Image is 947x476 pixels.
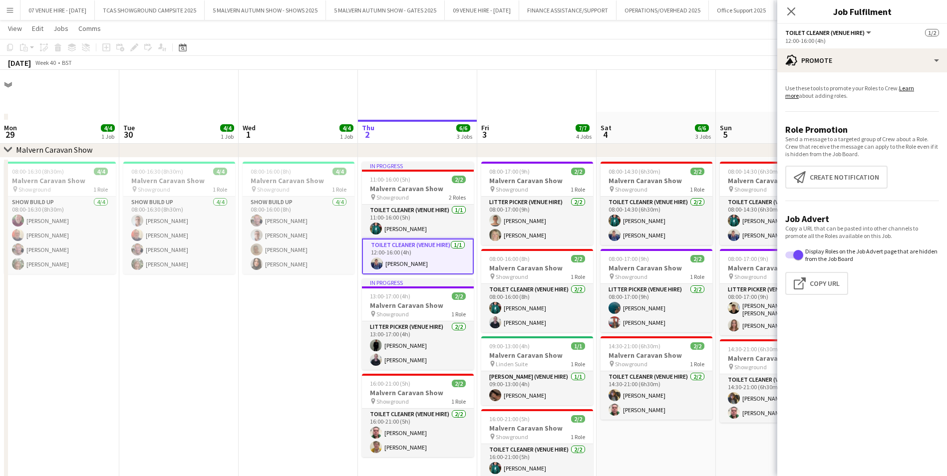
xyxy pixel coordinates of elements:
span: 6/6 [456,124,470,132]
span: 4 [599,129,612,140]
span: 2 [360,129,374,140]
span: Showground [615,186,647,193]
div: 1 Job [221,133,234,140]
span: Thu [362,123,374,132]
span: Comms [78,24,101,33]
button: Toilet Cleaner (Venue Hire) [785,29,873,36]
span: Tue [123,123,135,132]
span: Showground [376,310,409,318]
span: Showground [615,360,647,368]
app-card-role: Toilet Cleaner (Venue Hire)2/214:30-21:00 (6h30m)[PERSON_NAME][PERSON_NAME] [601,371,712,420]
h3: Malvern Caravan Show [243,176,354,185]
span: 1 [241,129,256,140]
a: Edit [28,22,47,35]
div: 1 Job [340,133,353,140]
div: 4 Jobs [576,133,592,140]
span: 2/2 [452,380,466,387]
span: Showground [376,398,409,405]
app-card-role: Show Build Up4/408:00-16:00 (8h)[PERSON_NAME][PERSON_NAME][PERSON_NAME][PERSON_NAME] [243,197,354,274]
span: 1/2 [925,29,939,36]
h3: Malvern Caravan Show [362,388,474,397]
h3: Role Promotion [785,124,939,135]
app-card-role: Toilet Cleaner (Venue Hire)2/216:00-21:00 (5h)[PERSON_NAME][PERSON_NAME] [362,409,474,457]
span: Toilet Cleaner (Venue Hire) [785,29,865,36]
span: 08:00-16:30 (8h30m) [12,168,64,175]
span: 7/7 [576,124,590,132]
span: Showground [734,273,767,280]
app-card-role: Toilet Cleaner (Venue Hire)2/208:00-14:30 (6h30m)[PERSON_NAME][PERSON_NAME] [601,197,712,245]
span: Wed [243,123,256,132]
span: 2 Roles [449,194,466,201]
p: Use these tools to promote your Roles to Crew. about adding roles. [785,84,939,99]
div: 1 Job [101,133,114,140]
div: 08:00-17:00 (9h)2/2Malvern Caravan Show Showground1 RoleLitter Picker (Venue Hire)2/208:00-17:00 ... [481,162,593,245]
span: 2/2 [571,255,585,262]
label: Display Roles on the Job Advert page that are hidden from the Job Board [803,247,939,262]
p: Send a message to a targeted group of Crew about a Role. Crew that receive the message can apply ... [785,135,939,158]
h3: Malvern Caravan Show [720,176,832,185]
div: In progress13:00-17:00 (4h)2/2Malvern Caravan Show Showground1 RoleLitter Picker (Venue Hire)2/21... [362,278,474,370]
button: 4 ROYAL THREE COUNTIES SHOW - GATES 2025 [774,0,907,20]
div: 12:00-16:00 (4h) [785,37,939,44]
h3: Malvern Caravan Show [362,301,474,310]
app-job-card: 08:00-16:30 (8h30m)4/4Malvern Caravan Show Showground1 RoleShow Build Up4/408:00-16:30 (8h30m)[PE... [123,162,235,274]
span: 08:00-17:00 (9h) [609,255,649,262]
span: 2/2 [690,168,704,175]
span: 09:00-13:00 (4h) [489,342,530,350]
h3: Malvern Caravan Show [601,263,712,272]
span: Showground [496,433,528,441]
app-card-role: Toilet Cleaner (Venue Hire)2/208:00-14:30 (6h30m)[PERSON_NAME][PERSON_NAME] [720,197,832,245]
a: Jobs [49,22,72,35]
h3: Job Advert [785,213,939,225]
button: OPERATIONS/OVERHEAD 2025 [617,0,709,20]
span: 08:00-14:30 (6h30m) [728,168,780,175]
span: 1 Role [690,360,704,368]
app-card-role: Toilet Cleaner (Venue Hire)1/112:00-16:00 (4h)[PERSON_NAME] [362,238,474,274]
h3: Malvern Caravan Show [720,263,832,272]
h3: Malvern Caravan Show [720,354,832,363]
span: 3 [480,129,489,140]
span: 08:00-14:30 (6h30m) [609,168,660,175]
button: 09 VENUE HIRE - [DATE] [445,0,519,20]
button: FINANCE ASSISTANCE/SUPPORT [519,0,617,20]
app-job-card: 14:30-21:00 (6h30m)2/2Malvern Caravan Show Showground1 RoleToilet Cleaner (Venue Hire)2/214:30-21... [601,336,712,420]
app-job-card: 14:30-21:00 (6h30m)2/2Malvern Caravan Show Showground1 RoleToilet Cleaner (Venue Hire)2/214:30-21... [720,339,832,423]
span: 14:30-21:00 (6h30m) [609,342,660,350]
span: 1 Role [571,273,585,280]
span: 1 Role [690,186,704,193]
span: Sat [601,123,612,132]
h3: Malvern Caravan Show [601,176,712,185]
app-job-card: In progress11:00-16:00 (5h)2/2Malvern Caravan Show Showground2 RolesToilet Cleaner (Venue Hire)1/... [362,162,474,274]
app-job-card: 08:00-16:30 (8h30m)4/4Malvern Caravan Show Showground1 RoleShow Build Up4/408:00-16:30 (8h30m)[PE... [4,162,116,274]
app-card-role: [PERSON_NAME] (Venue Hire)1/109:00-13:00 (4h)[PERSON_NAME] [481,371,593,405]
span: 08:00-16:00 (8h) [489,255,530,262]
div: In progress [362,162,474,170]
span: 4/4 [339,124,353,132]
button: Copy Url [785,272,848,295]
div: 08:00-16:00 (8h)2/2Malvern Caravan Show Showground1 RoleToilet Cleaner (Venue Hire)2/208:00-16:00... [481,249,593,332]
a: Comms [74,22,105,35]
app-card-role: Litter Picker (Venue Hire)2/208:00-17:00 (9h)[PERSON_NAME] [PERSON_NAME][PERSON_NAME] [720,284,832,335]
span: 5 [718,129,732,140]
app-job-card: 08:00-16:00 (8h)4/4Malvern Caravan Show Showground1 RoleShow Build Up4/408:00-16:00 (8h)[PERSON_N... [243,162,354,274]
app-card-role: Show Build Up4/408:00-16:30 (8h30m)[PERSON_NAME][PERSON_NAME][PERSON_NAME][PERSON_NAME] [4,197,116,274]
span: Linden Suite [496,360,528,368]
span: 1 Role [332,186,346,193]
h3: Malvern Caravan Show [4,176,116,185]
button: TCAS SHOWGROUND CAMPSITE 2025 [95,0,205,20]
span: 2/2 [571,168,585,175]
span: 1 Role [451,310,466,318]
span: Showground [18,186,51,193]
div: 09:00-13:00 (4h)1/1Malvern Caravan Show Linden Suite1 Role[PERSON_NAME] (Venue Hire)1/109:00-13:0... [481,336,593,405]
app-job-card: 16:00-21:00 (5h)2/2Malvern Caravan Show Showground1 RoleToilet Cleaner (Venue Hire)2/216:00-21:00... [362,374,474,457]
div: Malvern Caravan Show [16,145,92,155]
app-card-role: Toilet Cleaner (Venue Hire)1/111:00-16:00 (5h)[PERSON_NAME] [362,205,474,238]
h3: Malvern Caravan Show [481,263,593,272]
span: Showground [496,273,528,280]
div: Promote [777,48,947,72]
span: Sun [720,123,732,132]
